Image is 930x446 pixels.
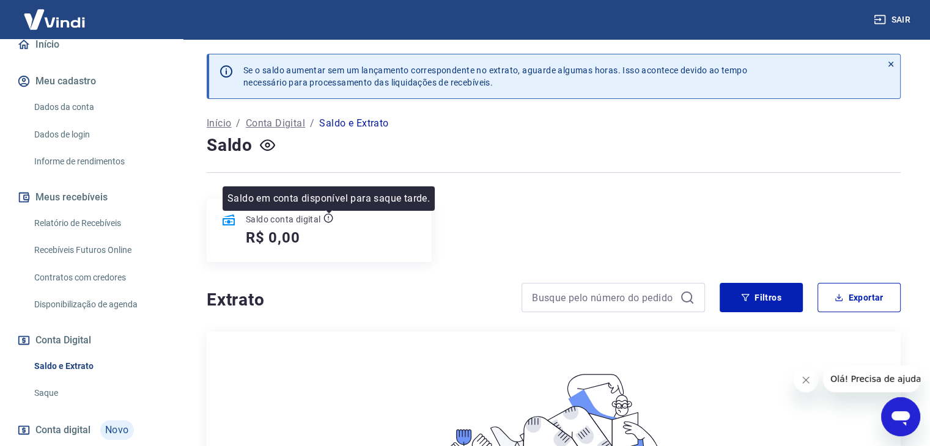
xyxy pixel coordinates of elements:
[29,292,168,317] a: Disponibilização de agenda
[319,116,388,131] p: Saldo e Extrato
[15,327,168,354] button: Conta Digital
[29,149,168,174] a: Informe de rendimentos
[794,368,818,392] iframe: Fechar mensagem
[246,228,300,247] h5: R$ 0,00
[29,265,168,290] a: Contratos com credores
[207,116,231,131] a: Início
[310,116,314,131] p: /
[15,68,168,95] button: Meu cadastro
[29,381,168,406] a: Saque
[29,211,168,236] a: Relatório de Recebíveis
[29,354,168,379] a: Saldo e Extrato
[881,397,920,436] iframe: Botão para abrir a janela de mensagens
[532,288,675,307] input: Busque pelo número do pedido
[817,283,901,312] button: Exportar
[227,191,430,206] p: Saldo em conta disponível para saque tarde.
[243,64,747,89] p: Se o saldo aumentar sem um lançamento correspondente no extrato, aguarde algumas horas. Isso acon...
[15,184,168,211] button: Meus recebíveis
[246,116,305,131] a: Conta Digital
[207,288,507,312] h4: Extrato
[7,9,103,18] span: Olá! Precisa de ajuda?
[246,213,321,225] p: Saldo conta digital
[236,116,240,131] p: /
[720,283,803,312] button: Filtros
[823,365,920,392] iframe: Mensagem da empresa
[15,1,94,38] img: Vindi
[15,415,168,445] a: Conta digitalNovo
[29,95,168,120] a: Dados da conta
[15,31,168,58] a: Início
[871,9,915,31] button: Sair
[29,122,168,147] a: Dados de login
[29,238,168,263] a: Recebíveis Futuros Online
[35,422,90,439] span: Conta digital
[100,420,134,440] span: Novo
[207,133,253,158] h4: Saldo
